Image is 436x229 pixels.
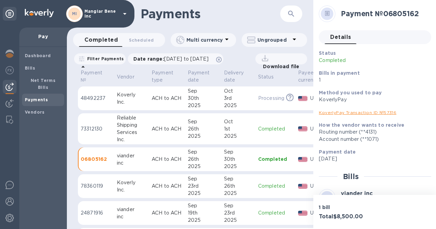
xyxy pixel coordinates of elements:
[341,190,373,197] b: viander inc
[224,183,253,190] div: 26th
[117,73,134,81] p: Vendor
[141,7,280,21] h1: Payments
[224,118,253,125] div: Oct
[319,149,356,155] b: Payment date
[319,136,426,143] div: Account number (**1071)
[224,175,253,183] div: Sep
[188,183,219,190] div: 23rd
[84,56,124,62] p: Filter Payments
[310,156,328,163] p: USD
[188,202,219,209] div: Sep
[72,11,77,16] b: MI
[343,172,358,181] h2: Bills
[298,69,328,84] span: Payee currency
[188,69,219,84] span: Payment date
[188,217,219,224] div: 2025
[310,95,328,102] p: USD
[152,183,182,190] p: ACH to ACH
[258,95,284,102] p: Processing
[188,209,219,217] div: 19th
[6,66,14,74] img: Foreign exchange
[25,65,35,71] b: Bills
[330,32,351,42] span: Details
[224,87,253,95] div: Oct
[117,129,146,136] div: Services
[25,53,51,58] b: Dashboard
[188,95,219,102] div: 30th
[224,217,253,224] div: 2025
[224,202,253,209] div: Sep
[319,96,426,103] div: KoverlyPay
[117,98,146,106] div: Inc.
[224,125,253,133] div: 1st
[188,156,219,163] div: 26th
[129,37,154,44] span: Scheduled
[117,73,143,81] span: Vendor
[310,125,328,133] p: USD
[186,37,223,43] p: Multi currency
[188,148,219,156] div: Sep
[258,73,283,81] span: Status
[298,69,319,84] p: Payee currency
[224,133,253,140] div: 2025
[257,37,290,43] p: Ungrouped
[117,152,146,159] div: viander
[117,159,146,167] div: inc
[319,128,426,136] div: Routing number (**4131)
[188,118,219,125] div: Sep
[224,102,253,109] div: 2025
[298,126,307,131] img: USD
[298,96,307,101] img: USD
[298,211,307,216] img: USD
[152,95,182,102] p: ACH to ACH
[260,63,299,70] p: Download file
[81,183,111,190] p: 78360119
[258,183,293,190] p: Completed
[224,190,253,197] div: 2025
[81,69,102,84] p: Payment №
[188,190,219,197] div: 2025
[81,95,111,102] p: 48492237
[117,114,146,122] div: Reliable
[258,125,293,133] p: Completed
[319,50,336,56] b: Status
[3,7,17,21] div: Unpin categories
[117,179,146,186] div: Koverly
[188,175,219,183] div: Sep
[258,156,293,163] p: Completed
[31,78,56,90] b: Net Terms Bills
[25,97,48,102] b: Payments
[224,148,253,156] div: Sep
[152,209,182,217] p: ACH to ACH
[81,125,111,133] p: 73312130
[224,163,253,170] div: 2025
[152,125,182,133] p: ACH to ACH
[188,69,210,84] p: Payment date
[152,69,173,84] p: Payment type
[133,55,212,62] p: Date range :
[188,102,219,109] div: 2025
[188,163,219,170] div: 2025
[224,69,244,84] p: Delivery date
[117,186,146,194] div: Inc.
[117,213,146,220] div: inc
[25,33,61,40] p: Pay
[84,9,119,19] p: Mangiar Bene inc
[298,184,307,189] img: USD
[81,69,111,84] span: Payment №
[310,209,328,217] p: USD
[81,156,111,163] p: 06805162
[128,53,223,64] div: Date range:[DATE] to [DATE]
[258,73,274,81] p: Status
[224,209,253,217] div: 23rd
[188,125,219,133] div: 26th
[25,110,45,115] b: Vendors
[164,56,209,62] span: [DATE] to [DATE]
[319,110,396,115] a: KoverlyPay Transaction ID № 57316
[117,91,146,98] div: Koverly
[84,35,118,45] span: Completed
[319,76,426,84] p: 1
[319,122,404,128] b: How the vendor wants to receive
[117,206,146,213] div: viander
[224,69,253,84] span: Delivery date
